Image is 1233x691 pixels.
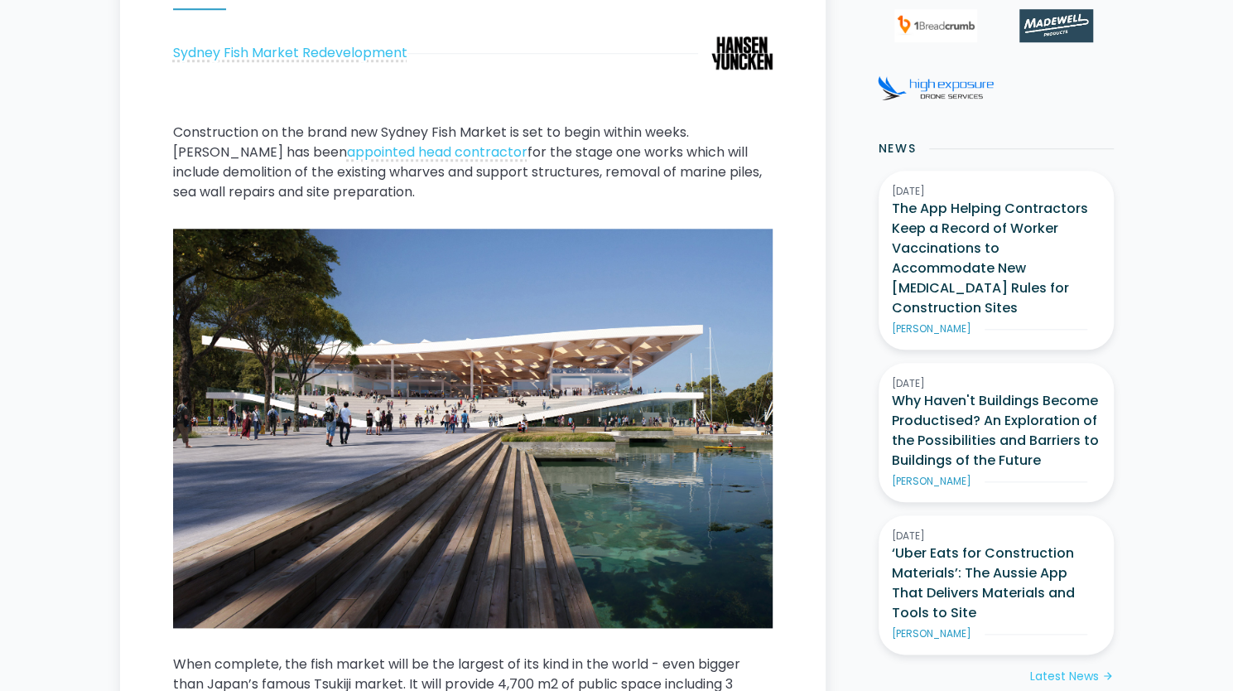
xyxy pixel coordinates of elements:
[892,391,1101,471] h3: Why Haven't Buildings Become Productised? An Exploration of the Possibilities and Barriers to Bui...
[1030,668,1114,685] a: Latest Newsarrow_forward
[879,363,1114,502] a: [DATE]Why Haven't Buildings Become Productised? An Exploration of the Possibilities and Barriers ...
[1019,9,1092,42] img: Madewell Products
[892,376,1101,391] div: [DATE]
[892,474,971,489] div: [PERSON_NAME]
[878,75,994,100] img: High Exposure
[1102,669,1114,685] div: arrow_forward
[1030,668,1099,685] div: Latest News
[892,199,1101,318] h3: The App Helping Contractors Keep a Record of Worker Vaccinations to Accommodate New [MEDICAL_DATA...
[879,515,1114,655] a: [DATE]‘Uber Eats for Construction Materials’: The Aussie App That Delivers Materials and Tools to...
[894,9,977,42] img: 1Breadcrumb
[711,36,773,70] img: ‘Largest Fish Market in the World’: Hansen Yuncken Appointed Head Contractor on Stage One of Sydn...
[892,626,971,641] div: [PERSON_NAME]
[879,171,1114,350] a: [DATE]The App Helping Contractors Keep a Record of Worker Vaccinations to Accommodate New [MEDICA...
[892,544,1101,623] h3: ‘Uber Eats for Construction Materials’: The Aussie App That Delivers Materials and Tools to Site
[892,184,1101,199] div: [DATE]
[892,529,1101,544] div: [DATE]
[879,140,916,157] h2: News
[173,43,407,63] a: Sydney Fish Market Redevelopment
[892,321,971,336] div: [PERSON_NAME]
[173,123,773,202] p: Construction on the brand new Sydney Fish Market is set to begin within weeks. [PERSON_NAME] has ...
[347,143,527,162] a: appointed head contractor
